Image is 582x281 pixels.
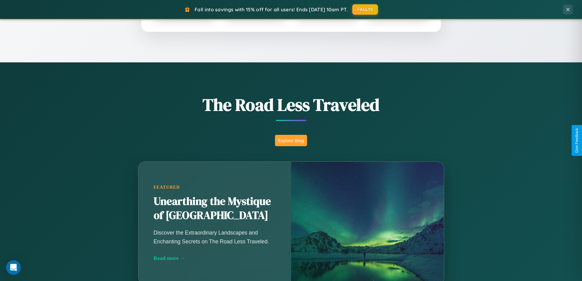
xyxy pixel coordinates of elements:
h2: Unearthing the Mystique of [GEOGRAPHIC_DATA] [154,194,276,223]
h1: The Road Less Traveled [108,93,474,116]
p: Discover the Extraordinary Landscapes and Enchanting Secrets on The Road Less Traveled. [154,228,276,246]
div: Open Intercom Messenger [6,260,21,275]
span: Fall into savings with 15% off for all users! Ends [DATE] 10am PT. [195,6,348,13]
button: Explore Blog [275,135,307,146]
div: Featured [154,185,276,190]
div: Read more → [154,255,276,261]
button: FALL15 [352,4,378,15]
div: Give Feedback [575,128,579,153]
